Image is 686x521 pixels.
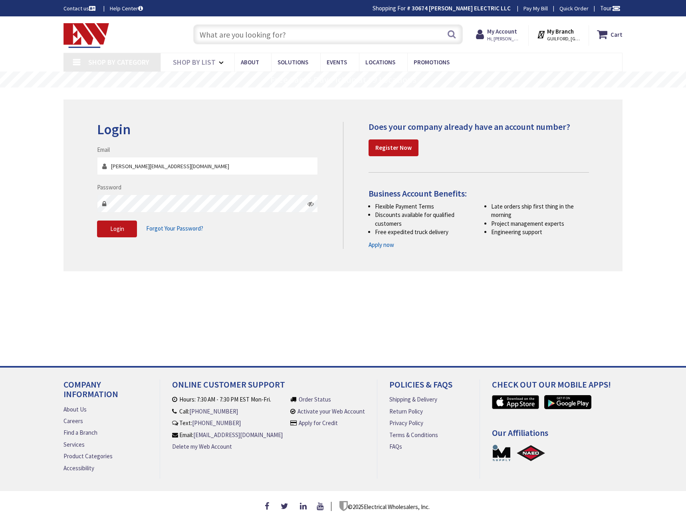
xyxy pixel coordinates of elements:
[63,464,94,472] a: Accessibility
[373,4,406,12] span: Shopping For
[407,4,410,12] strong: #
[559,4,589,12] a: Quick Order
[339,501,348,511] img: footer_logo.png
[365,58,395,66] span: Locations
[172,419,283,427] li: Text:
[299,419,338,427] a: Apply for Credit
[97,122,318,137] h2: Login
[297,407,365,416] a: Activate your Web Account
[63,440,85,449] a: Services
[172,395,283,404] li: Hours: 7:30 AM - 7:30 PM EST Mon-Fri.
[63,405,87,414] a: About Us
[369,189,589,198] h4: Business Account Benefits:
[146,225,203,232] span: Forgot Your Password?
[375,211,473,228] li: Discounts available for qualified customers
[172,431,283,439] li: Email:
[88,58,149,67] span: Shop By Category
[97,157,318,175] input: Email
[492,428,629,443] h4: Our Affiliations
[63,452,113,460] a: Product Categories
[491,219,589,228] li: Project management experts
[327,58,347,66] span: Events
[110,225,124,233] span: Login
[375,144,412,151] strong: Register Now
[339,501,430,511] p: © Electrical Wholesalers, Inc.
[193,431,283,439] a: [EMAIL_ADDRESS][DOMAIN_NAME]
[389,407,423,416] a: Return Policy
[492,380,629,395] h4: Check out Our Mobile Apps!
[189,407,238,416] a: [PHONE_NUMBER]
[492,444,511,462] a: MSUPPLY
[172,442,232,451] a: Delete my Web Account
[487,36,521,42] span: Hi, [PERSON_NAME]
[547,28,574,35] strong: My Branch
[369,122,589,131] h4: Does your company already have an account number?
[611,27,623,42] strong: Cart
[389,431,438,439] a: Terms & Conditions
[389,442,402,451] a: FAQs
[389,380,468,395] h4: Policies & FAQs
[353,503,364,511] span: 2025
[547,36,581,42] span: GUILFORD, [GEOGRAPHIC_DATA]
[299,395,331,404] a: Order Status
[389,395,437,404] a: Shipping & Delivery
[192,419,241,427] a: [PHONE_NUMBER]
[278,58,308,66] span: Solutions
[270,76,416,84] rs-layer: Free Same Day Pickup at 19 Locations
[487,28,517,35] strong: My Account
[172,380,365,395] h4: Online Customer Support
[491,202,589,219] li: Late orders ship first thing in the morning
[491,228,589,236] li: Engineering support
[193,24,463,44] input: What are you looking for?
[476,27,521,42] a: My Account Hi, [PERSON_NAME]
[110,4,143,12] a: Help Center
[600,4,621,12] span: Tour
[537,27,581,42] div: My Branch GUILFORD, [GEOGRAPHIC_DATA]
[414,58,450,66] span: Promotions
[146,221,203,236] a: Forgot Your Password?
[375,228,473,236] li: Free expedited truck delivery
[523,4,548,12] a: Pay My Bill
[375,202,473,211] li: Flexible Payment Terms
[597,27,623,42] a: Cart
[389,419,423,427] a: Privacy Policy
[241,58,259,66] span: About
[172,407,283,416] li: Call:
[63,23,109,48] img: Electrical Wholesalers, Inc.
[369,241,394,249] a: Apply now
[63,428,97,437] a: Find a Branch
[97,145,110,154] label: Email
[63,380,148,405] h4: Company Information
[63,417,83,425] a: Careers
[516,444,546,462] a: NAED
[97,221,137,237] button: Login
[173,58,216,67] span: Shop By List
[97,183,121,191] label: Password
[369,139,418,156] a: Register Now
[412,4,511,12] strong: 30674 [PERSON_NAME] ELECTRIC LLC
[63,4,97,12] a: Contact us
[307,201,314,207] i: Click here to show/hide password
